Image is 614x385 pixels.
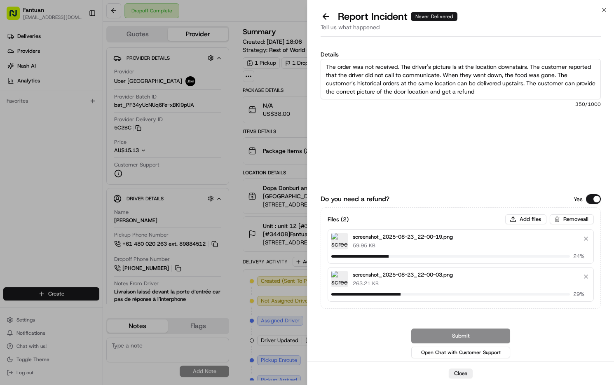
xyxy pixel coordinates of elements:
[16,128,23,135] img: 1736555255976-a54dd68f-1ca7-489b-9aae-adbdc363a1c4
[505,214,546,224] button: Add files
[331,233,348,249] img: screenshot_2025-08-23_22-00-19.png
[449,369,473,378] button: Close
[26,128,67,134] span: [PERSON_NAME]
[21,53,136,62] input: Clear
[321,101,601,108] span: 350 /1000
[353,242,453,249] p: 59.95 KB
[8,142,21,155] img: Asif Zaman Khan
[5,181,66,196] a: 📗Knowledge Base
[37,79,135,87] div: Start new chat
[573,291,588,298] span: 29 %
[411,347,510,358] button: Open Chat with Customer Support
[68,150,71,157] span: •
[580,271,592,282] button: Remove file
[353,233,453,241] p: screenshot_2025-08-23_22-00-19.png
[353,271,453,279] p: screenshot_2025-08-23_22-00-03.png
[328,215,349,223] h3: Files ( 2 )
[68,128,71,134] span: •
[73,128,93,134] span: 3:54 AM
[8,185,15,192] div: 📗
[58,204,100,211] a: Powered byPylon
[128,106,150,115] button: See all
[321,23,601,37] div: Tell us what happened
[17,79,32,94] img: 5e9a9d7314ff4150bce227a61376b483.jpg
[8,120,21,133] img: Liam S.
[66,181,136,196] a: 💻API Documentation
[321,194,389,204] label: Do you need a refund?
[338,10,457,23] p: Report Incident
[78,184,132,192] span: API Documentation
[16,184,63,192] span: Knowledge Base
[574,195,583,203] p: Yes
[37,87,113,94] div: We're available if you need us!
[411,12,457,21] div: Never Delivered
[353,280,453,287] p: 263.21 KB
[8,79,23,94] img: 1736555255976-a54dd68f-1ca7-489b-9aae-adbdc363a1c4
[321,52,601,57] label: Details
[16,150,23,157] img: 1736555255976-a54dd68f-1ca7-489b-9aae-adbdc363a1c4
[550,214,594,224] button: Removeall
[8,8,25,25] img: Nash
[8,107,55,114] div: Past conversations
[580,233,592,244] button: Remove file
[321,59,601,99] textarea: The order was not received. The driver's picture is at the location downstairs. The customer repo...
[331,271,348,287] img: screenshot_2025-08-23_22-00-03.png
[573,253,588,260] span: 24 %
[26,150,67,157] span: [PERSON_NAME]
[73,150,92,157] span: 8月15日
[70,185,76,192] div: 💻
[140,81,150,91] button: Start new chat
[82,204,100,211] span: Pylon
[8,33,150,46] p: Welcome 👋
